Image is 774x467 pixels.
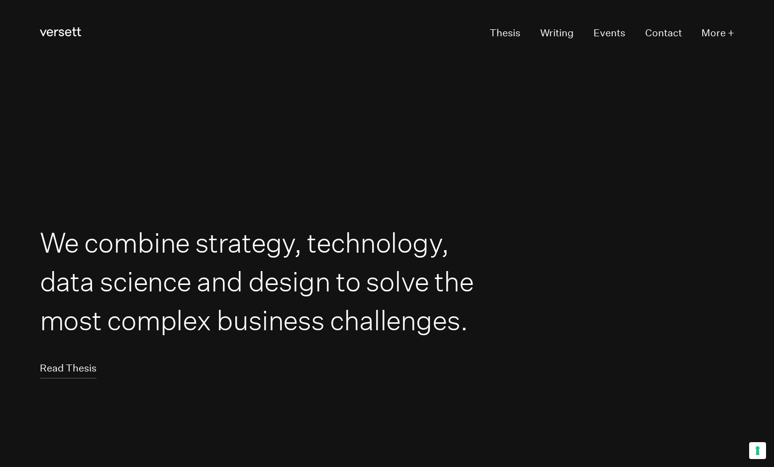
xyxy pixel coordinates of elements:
[593,24,625,43] a: Events
[540,24,574,43] a: Writing
[40,360,97,378] a: Read Thesis
[749,442,766,459] button: Your consent preferences for tracking technologies
[489,24,520,43] a: Thesis
[701,24,734,43] button: More +
[645,24,682,43] a: Contact
[40,223,483,340] h1: We combine strategy, technology, data science and design to solve the most complex business chall...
